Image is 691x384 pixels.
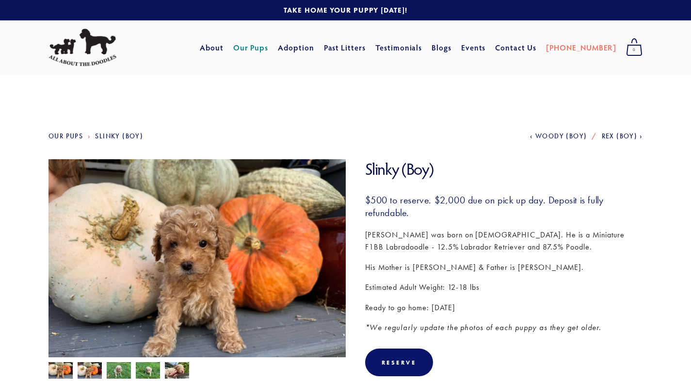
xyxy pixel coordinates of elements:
[278,39,314,56] a: Adoption
[233,39,269,56] a: Our Pups
[626,44,643,56] span: 0
[165,362,189,381] img: Slinky 1.jpg
[365,281,643,294] p: Estimated Adult Weight: 12-18 lbs
[324,42,366,52] a: Past Litters
[495,39,536,56] a: Contact Us
[382,359,417,366] div: Reserve
[365,301,643,314] p: Ready to go home: [DATE]
[365,261,643,274] p: His Mother is [PERSON_NAME] & Father is [PERSON_NAME].
[461,39,486,56] a: Events
[375,39,422,56] a: Testimonials
[136,362,160,381] img: Slinky 2.jpg
[365,194,643,219] h3: $500 to reserve. $2,000 due on pick up day. Deposit is fully refundable.
[78,361,102,380] img: Slinky 5.jpg
[432,39,451,56] a: Blogs
[48,29,116,67] img: All About The Doodles
[48,362,73,381] img: Slinky 4.jpg
[535,132,587,140] span: Woody (Boy)
[365,349,433,376] div: Reserve
[546,39,616,56] a: [PHONE_NUMBER]
[621,35,647,60] a: 0 items in cart
[530,132,587,140] a: Woody (Boy)
[365,323,601,332] em: *We regularly update the photos of each puppy as they get older.
[48,132,83,140] a: Our Pups
[107,362,131,381] img: Slinky 3.jpg
[95,132,143,140] a: Slinky (Boy)
[365,229,643,253] p: [PERSON_NAME] was born on [DEMOGRAPHIC_DATA]. He is a Miniature F1BB Labradoodle - 12.5% Labrador...
[200,39,224,56] a: About
[365,159,643,179] h1: Slinky (Boy)
[602,132,643,140] a: Rex (Boy)
[48,159,346,383] img: Slinky 4.jpg
[602,132,638,140] span: Rex (Boy)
